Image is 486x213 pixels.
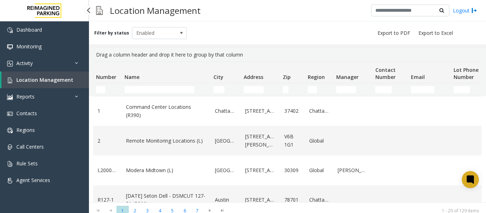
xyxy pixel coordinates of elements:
a: Chattanooga [309,196,329,204]
span: Export to Excel [418,30,453,37]
h3: Location Management [106,2,204,19]
a: [PERSON_NAME] [338,166,368,174]
a: Austin [215,196,237,204]
a: Global [309,166,329,174]
a: Chattanooga [215,107,237,115]
td: Address Filter [241,83,280,96]
input: Email Filter [411,86,434,93]
span: Email [411,74,425,80]
span: Number [96,74,116,80]
span: Regions [16,127,35,133]
span: Name [125,74,139,80]
img: 'icon' [7,78,13,83]
span: Call Centers [16,143,44,150]
span: Zip [283,74,291,80]
span: Reports [16,93,35,100]
img: 'icon' [7,44,13,50]
span: Enabled [132,27,176,39]
input: City Filter [213,86,224,93]
button: Export to PDF [375,28,413,38]
span: Agent Services [16,177,50,183]
a: Chattanooga [309,107,329,115]
a: [GEOGRAPHIC_DATA] [215,137,237,145]
td: Email Filter [408,83,451,96]
a: [DATE] Seton Dell - DSMCUT 127-51 (R390) [126,192,206,208]
img: 'icon' [7,144,13,150]
span: Export to PDF [377,30,410,37]
img: 'icon' [7,61,13,66]
img: logout [471,7,477,14]
td: Zip Filter [280,83,305,96]
img: pageIcon [96,2,103,19]
a: V6B 1G1 [284,133,301,149]
span: Dashboard [16,26,42,33]
input: Region Filter [308,86,317,93]
a: Command Center Locations (R390) [126,103,206,119]
input: Contact Number Filter [375,86,392,93]
img: 'icon' [7,111,13,117]
div: Drag a column header and drop it here to group by that column [93,48,482,62]
td: Manager Filter [333,83,373,96]
div: Data table [89,62,486,202]
input: Number Filter [96,86,105,93]
a: L20000500 [97,166,117,174]
a: Global [309,137,329,145]
td: Region Filter [305,83,333,96]
img: 'icon' [7,178,13,183]
td: Contact Number Filter [373,83,408,96]
input: Lot Phone Number Filter [454,86,470,93]
span: Region [308,74,325,80]
button: Export to Excel [416,28,456,38]
a: [STREET_ADDRESS] [245,166,276,174]
a: 37402 [284,107,301,115]
span: Monitoring [16,43,42,50]
input: Name Filter [125,86,194,93]
img: 'icon' [7,94,13,100]
a: 78701 [284,196,301,204]
span: Activity [16,60,33,66]
td: City Filter [211,83,241,96]
input: Manager Filter [336,86,356,93]
td: Name Filter [122,83,211,96]
a: 30309 [284,166,301,174]
span: Address [244,74,263,80]
a: 2 [97,137,117,145]
td: Number Filter [93,83,122,96]
img: 'icon' [7,128,13,133]
span: Contacts [16,110,37,117]
label: Filter by status [94,30,129,36]
span: Lot Phone Number [454,66,479,80]
a: [STREET_ADDRESS][PERSON_NAME] [245,133,276,149]
a: 1 [97,107,117,115]
a: R127-1 [97,196,117,204]
a: [GEOGRAPHIC_DATA] [215,166,237,174]
img: 'icon' [7,27,13,33]
input: Address Filter [244,86,264,93]
img: 'icon' [7,161,13,167]
span: City [213,74,223,80]
span: Location Management [16,76,73,83]
span: Contact Number [375,66,396,80]
a: Logout [453,7,477,14]
a: [STREET_ADDRESS] [245,107,276,115]
a: Remote Monitoring Locations (L) [126,137,206,145]
a: Location Management [1,71,89,88]
span: Manager [336,74,359,80]
span: Rule Sets [16,160,38,167]
a: [STREET_ADDRESS] [245,196,276,204]
input: Zip Filter [283,86,289,93]
a: Modera Midtown (L) [126,166,206,174]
